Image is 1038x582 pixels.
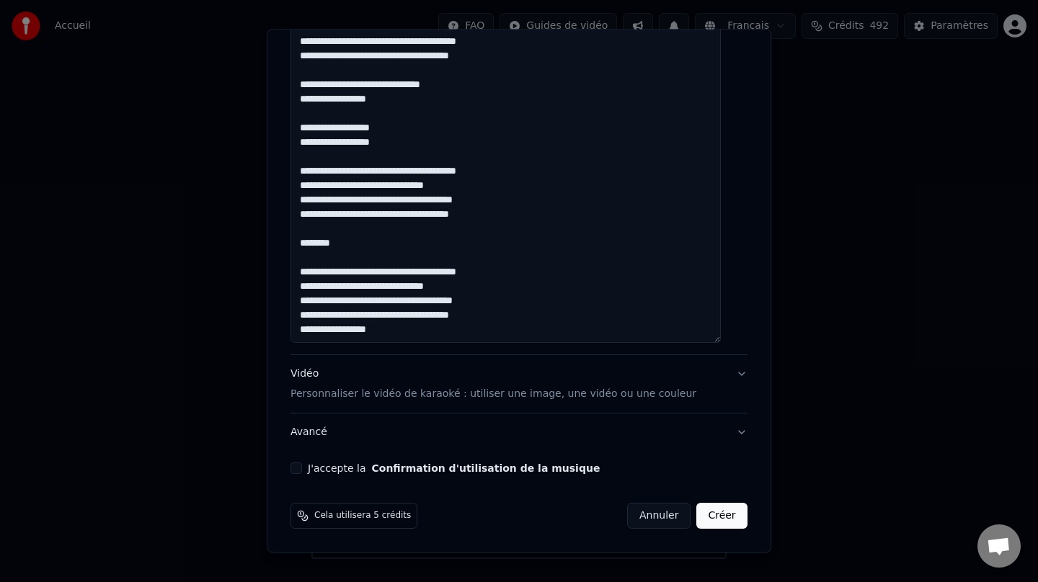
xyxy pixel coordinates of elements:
[314,510,411,521] span: Cela utilisera 5 crédits
[627,503,691,529] button: Annuler
[290,387,696,401] p: Personnaliser le vidéo de karaoké : utiliser une image, une vidéo ou une couleur
[290,413,748,451] button: Avancé
[290,355,748,413] button: VidéoPersonnaliser le vidéo de karaoké : utiliser une image, une vidéo ou une couleur
[290,367,696,401] div: Vidéo
[308,463,600,473] label: J'accepte la
[372,463,600,473] button: J'accepte la
[697,503,748,529] button: Créer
